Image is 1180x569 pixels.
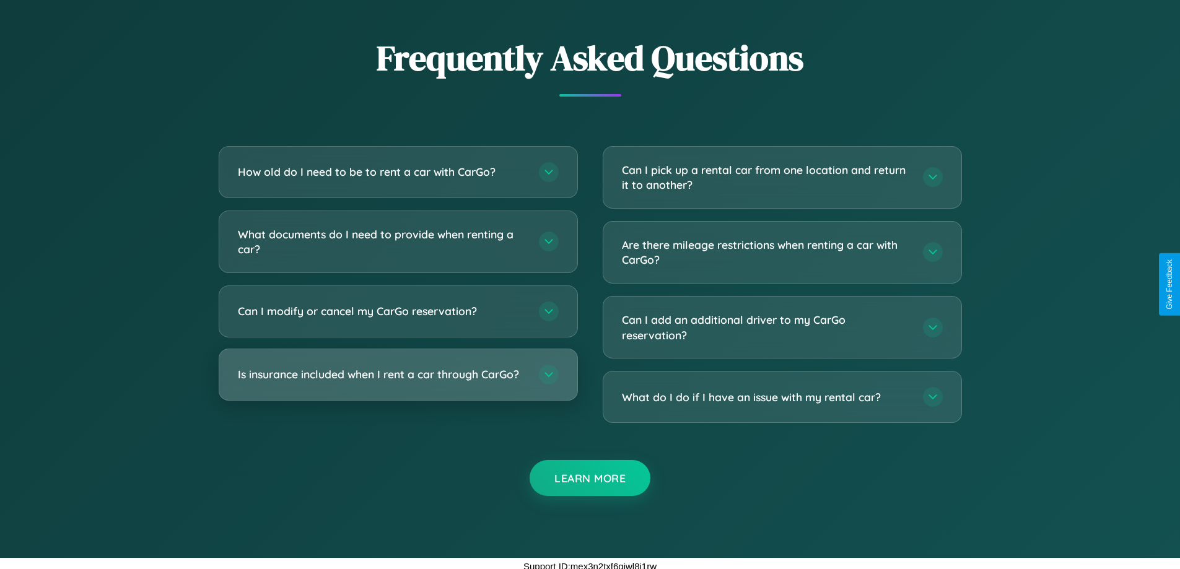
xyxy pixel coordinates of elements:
[1165,259,1174,310] div: Give Feedback
[530,460,650,496] button: Learn More
[238,303,527,319] h3: Can I modify or cancel my CarGo reservation?
[622,312,911,342] h3: Can I add an additional driver to my CarGo reservation?
[622,162,911,193] h3: Can I pick up a rental car from one location and return it to another?
[238,367,527,382] h3: Is insurance included when I rent a car through CarGo?
[622,389,911,405] h3: What do I do if I have an issue with my rental car?
[238,227,527,257] h3: What documents do I need to provide when renting a car?
[219,34,962,82] h2: Frequently Asked Questions
[622,237,911,267] h3: Are there mileage restrictions when renting a car with CarGo?
[238,164,527,180] h3: How old do I need to be to rent a car with CarGo?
